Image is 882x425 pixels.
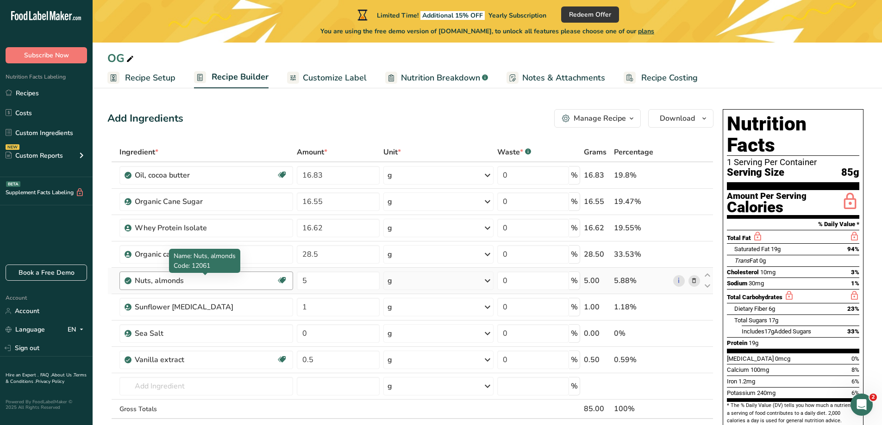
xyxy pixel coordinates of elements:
[6,265,87,281] a: Book a Free Demo
[742,328,811,335] span: Includes Added Sugars
[6,47,87,63] button: Subscribe Now
[841,167,859,179] span: 85g
[851,280,859,287] span: 1%
[851,394,873,416] iframe: Intercom live chat
[760,269,776,276] span: 10mg
[727,219,859,230] section: % Daily Value *
[388,354,392,365] div: g
[6,151,63,160] div: Custom Reports
[727,366,749,373] span: Calcium
[614,302,669,313] div: 1.18%
[641,72,698,84] span: Recipe Costing
[584,403,610,414] div: 85.00
[6,372,87,385] a: Terms & Conditions .
[388,196,392,207] div: g
[851,389,859,396] span: 6%
[6,372,38,378] a: Hire an Expert .
[174,261,210,270] span: Code: 12061
[119,147,158,158] span: Ingredient
[769,305,775,312] span: 6g
[6,144,19,150] div: NEW
[727,294,782,301] span: Total Carbohydrates
[584,196,610,207] div: 16.55
[6,181,20,187] div: BETA
[851,355,859,362] span: 0%
[734,257,750,264] i: Trans
[401,72,480,84] span: Nutrition Breakdown
[119,377,293,395] input: Add Ingredient
[614,196,669,207] div: 19.47%
[614,222,669,234] div: 19.55%
[727,158,859,167] div: 1 Serving Per Container
[497,147,531,158] div: Waste
[554,109,641,128] button: Manage Recipe
[673,275,685,287] a: i
[869,394,877,401] span: 2
[584,170,610,181] div: 16.83
[135,328,250,339] div: Sea Salt
[6,321,45,338] a: Language
[388,222,392,234] div: g
[614,147,653,158] span: Percentage
[135,170,250,181] div: Oil, cocoa butter
[574,113,626,124] div: Manage Recipe
[727,201,807,214] div: Calories
[847,305,859,312] span: 23%
[6,399,87,410] div: Powered By FoodLabelMaker © 2025 All Rights Reserved
[851,366,859,373] span: 8%
[749,339,758,346] span: 19g
[727,269,759,276] span: Cholesterol
[584,328,610,339] div: 0.00
[135,249,250,260] div: Organic cacao nibs
[388,249,392,260] div: g
[584,275,610,286] div: 5.00
[727,389,756,396] span: Potassium
[194,67,269,89] a: Recipe Builder
[561,6,619,23] button: Redeem Offer
[727,234,751,241] span: Total Fat
[584,147,607,158] span: Grams
[638,27,654,36] span: plans
[851,269,859,276] span: 3%
[614,328,669,339] div: 0%
[727,378,737,385] span: Iron
[522,72,605,84] span: Notes & Attachments
[727,192,807,201] div: Amount Per Serving
[771,246,781,253] span: 19g
[769,317,778,324] span: 17g
[24,50,69,60] span: Subscribe Now
[738,378,755,385] span: 1.2mg
[734,317,767,324] span: Total Sugars
[388,328,392,339] div: g
[135,302,250,313] div: Sunflower [MEDICAL_DATA]
[614,170,669,181] div: 19.8%
[727,355,774,362] span: [MEDICAL_DATA]
[734,257,758,264] span: Fat
[385,68,488,88] a: Nutrition Breakdown
[388,381,392,392] div: g
[749,280,764,287] span: 30mg
[584,249,610,260] div: 28.50
[507,68,605,88] a: Notes & Attachments
[51,372,74,378] a: About Us .
[383,147,401,158] span: Unit
[727,402,859,425] section: * The % Daily Value (DV) tells you how much a nutrient in a serving of food contributes to a dail...
[356,9,546,20] div: Limited Time!
[40,372,51,378] a: FAQ .
[648,109,713,128] button: Download
[36,378,64,385] a: Privacy Policy
[584,222,610,234] div: 16.62
[847,246,859,253] span: 94%
[727,113,859,156] h1: Nutrition Facts
[660,113,695,124] span: Download
[135,196,250,207] div: Organic Cane Sugar
[569,10,611,19] span: Redeem Offer
[212,71,269,83] span: Recipe Builder
[727,280,747,287] span: Sodium
[775,355,790,362] span: 0mcg
[107,111,183,126] div: Add Ingredients
[757,389,776,396] span: 240mg
[135,222,250,234] div: Whey Protein Isolate
[388,302,392,313] div: g
[297,147,327,158] span: Amount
